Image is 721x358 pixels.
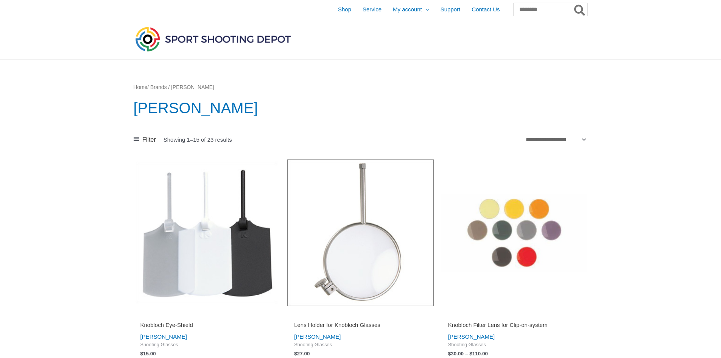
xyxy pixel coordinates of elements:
p: Showing 1–15 of 23 results [164,137,232,142]
a: Lens Holder for Knobloch Glasses [294,321,427,331]
a: Home [134,84,148,90]
span: $ [294,351,297,356]
bdi: 15.00 [140,351,156,356]
iframe: Customer reviews powered by Trustpilot [294,311,427,320]
a: [PERSON_NAME] [140,333,187,340]
h2: Knobloch Eye-Shield [140,321,273,329]
bdi: 27.00 [294,351,310,356]
h2: Knobloch Filter Lens for Clip-on-system [448,321,581,329]
img: Lens Holder for Knobloch Glasses [287,159,434,306]
span: Shooting Glasses [294,342,427,348]
iframe: Customer reviews powered by Trustpilot [448,311,581,320]
iframe: Customer reviews powered by Trustpilot [140,311,273,320]
span: Filter [142,134,156,145]
a: Filter [134,134,156,145]
img: Knobloch Eye-Shield [134,159,280,306]
h1: [PERSON_NAME] [134,97,588,119]
span: $ [448,351,451,356]
img: Filter Lens for Clip-on-system [441,159,588,306]
bdi: 30.00 [448,351,464,356]
span: Shooting Glasses [448,342,581,348]
button: Search [573,3,587,16]
a: Knobloch Filter Lens for Clip-on-system [448,321,581,331]
bdi: 110.00 [469,351,488,356]
a: [PERSON_NAME] [294,333,341,340]
h2: Lens Holder for Knobloch Glasses [294,321,427,329]
span: $ [469,351,472,356]
img: Sport Shooting Depot [134,25,293,53]
a: Knobloch Eye-Shield [140,321,273,331]
a: [PERSON_NAME] [448,333,495,340]
select: Shop order [523,134,588,145]
span: Shooting Glasses [140,342,273,348]
span: – [465,351,468,356]
span: $ [140,351,143,356]
nav: Breadcrumb [134,83,588,92]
